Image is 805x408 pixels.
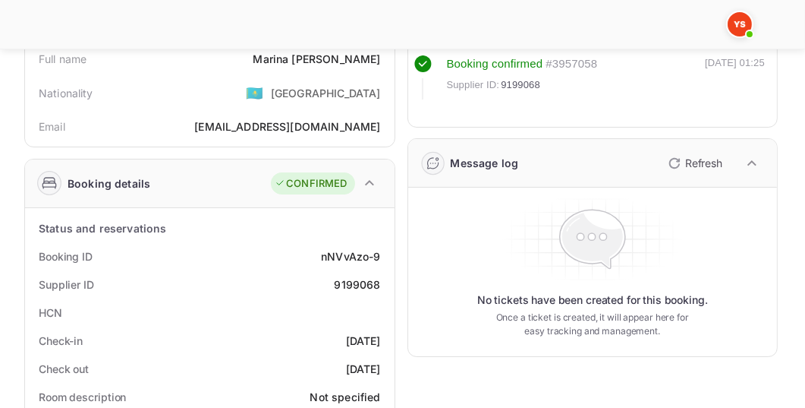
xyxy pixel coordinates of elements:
[39,389,126,405] div: Room description
[253,51,380,67] div: Marina [PERSON_NAME]
[39,305,62,321] div: HCN
[39,85,93,101] div: Nationality
[447,77,500,93] span: Supplier ID:
[728,12,752,36] img: Yandex Support
[194,119,380,134] div: [EMAIL_ADDRESS][DOMAIN_NAME]
[68,176,150,191] div: Booking details
[685,155,722,171] p: Refresh
[246,79,263,106] span: United States
[39,277,94,293] div: Supplier ID
[39,51,86,67] div: Full name
[39,333,83,349] div: Check-in
[546,55,597,73] div: # 3957058
[494,311,690,338] p: Once a ticket is created, it will appear here for easy tracking and management.
[501,77,540,93] span: 9199068
[39,248,93,264] div: Booking ID
[39,220,166,236] div: Status and reservations
[334,277,380,293] div: 9199068
[659,151,728,176] button: Refresh
[447,55,543,73] div: Booking confirmed
[310,389,381,405] div: Not specified
[275,176,347,191] div: CONFIRMED
[451,155,519,171] div: Message log
[346,361,381,377] div: [DATE]
[321,248,380,264] div: nNVvAzo-9
[346,333,381,349] div: [DATE]
[477,293,708,308] p: No tickets have been created for this booking.
[39,361,89,377] div: Check out
[39,119,65,134] div: Email
[705,55,765,100] div: [DATE] 01:25
[271,85,381,101] div: [GEOGRAPHIC_DATA]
